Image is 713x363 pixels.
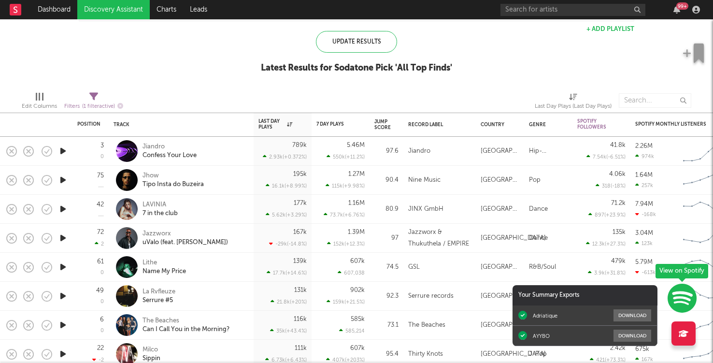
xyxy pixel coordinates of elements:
div: Jiandro [143,143,197,151]
div: 421 ( +73.3 % ) [590,357,626,363]
div: Update Results [316,31,397,53]
a: MilcoSippin [143,346,160,363]
div: [GEOGRAPHIC_DATA] [481,174,519,186]
div: 257k [635,182,653,189]
div: 607,038 [338,270,365,276]
div: 550k ( +11.2 % ) [327,154,365,160]
div: Jump Score [374,119,391,131]
div: Your Summary Exports [513,285,657,305]
div: Can I Call You in the Morning? [143,325,229,334]
div: Spotify Followers [577,118,611,130]
div: Position [77,121,100,127]
input: Search for artists [500,4,645,16]
div: 71.2k [611,200,626,206]
div: Tipo Insta do Buzeira [143,180,204,189]
div: The Beaches [408,319,445,331]
div: LAVINIA [143,201,178,209]
div: Dance [529,232,548,244]
div: 74.5 [374,261,399,273]
div: 22 [97,345,104,351]
div: 407k ( +203 % ) [326,357,365,363]
div: 2 [95,241,104,247]
div: [GEOGRAPHIC_DATA] [481,348,546,360]
div: 5.62k ( +3.29 % ) [266,212,307,218]
div: Last Day Plays (Last Day Plays) [535,101,612,112]
div: Edit Columns [22,101,57,112]
div: La Rvfleuze [143,288,175,296]
a: La RvfleuzeSerrure #5 [143,288,175,305]
div: Jazzworx & Thukuthela / EMPIRE [408,227,471,250]
button: Download [613,309,651,321]
div: Confess Your Love [143,151,197,160]
div: Last Day Plays (Last Day Plays) [535,88,612,116]
div: J-Pop [529,348,547,360]
div: 152k ( +12.3 % ) [327,241,365,247]
div: 116k [294,316,307,322]
div: R&B/Soul [529,261,556,273]
div: 5.79M [635,259,653,265]
div: Jhow [143,172,204,180]
div: 159k ( +21.5 % ) [327,299,365,305]
div: 1.39M [348,229,365,235]
div: 135k [613,229,626,235]
button: 99+ [673,6,680,14]
a: JhowTipo Insta do Buzeira [143,172,204,189]
div: Record Label [408,122,466,128]
div: 2.93k ( +0.372 % ) [263,154,307,160]
div: 3.04M [635,230,653,236]
div: 6.73k ( +6.43 % ) [265,357,307,363]
span: ( 1 filter active) [82,104,115,109]
div: 3.9k ( +31.8 % ) [588,270,626,276]
div: 17.7k ( +14.6 % ) [267,270,307,276]
a: The BeachesCan I Call You in the Morning? [143,317,229,334]
div: 167k [635,356,653,363]
div: [GEOGRAPHIC_DATA] [481,203,519,215]
div: 585,214 [339,328,365,334]
div: [GEOGRAPHIC_DATA] [481,319,519,331]
div: 97 [374,232,399,244]
div: 585k [351,316,365,322]
div: -2 [92,357,104,363]
a: JazzworxuValo (feat. [PERSON_NAME]) [143,230,228,247]
div: 49 [96,288,104,294]
div: 123k [635,240,653,247]
a: LAVINIA7 in the club [143,201,178,218]
div: 4.06k [609,171,626,177]
div: Genre [529,122,563,128]
div: Serrure #5 [143,296,175,305]
div: Jiandro [408,145,430,157]
div: 73.1 [374,319,399,331]
div: Dance [529,203,548,215]
div: 607k [350,258,365,264]
div: 0 [100,328,104,334]
div: 0 [100,299,104,305]
div: 7 in the club [143,209,178,218]
div: 3 [100,143,104,149]
div: -613k [635,269,656,276]
div: 0 [100,270,104,276]
div: 0 [100,154,104,160]
div: Pop [529,174,541,186]
div: 902k [350,287,365,293]
div: Hip-Hop/Rap [529,145,568,157]
div: AYYBO [533,333,550,339]
div: 75 [97,173,104,179]
div: 789k [292,142,307,148]
div: 7 Day Plays [316,121,350,127]
div: [GEOGRAPHIC_DATA] [481,145,519,157]
div: 35k ( +43.4 % ) [270,328,307,334]
div: 479k [611,258,626,264]
div: 7.54k ( -6.51 % ) [586,154,626,160]
div: 21.8k ( +20 % ) [271,299,307,305]
div: The Beaches [143,317,229,325]
div: Spotify Monthly Listeners [635,121,708,127]
div: 61 [97,259,104,265]
div: View on Spotify [656,264,708,278]
div: Jazzworx [143,230,228,238]
div: 167k [293,229,307,235]
div: 131k [294,287,307,293]
div: 897 ( +23.9 % ) [588,212,626,218]
div: -168k [635,211,656,218]
div: 41.8k [610,142,626,148]
div: 2.26M [635,143,653,149]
